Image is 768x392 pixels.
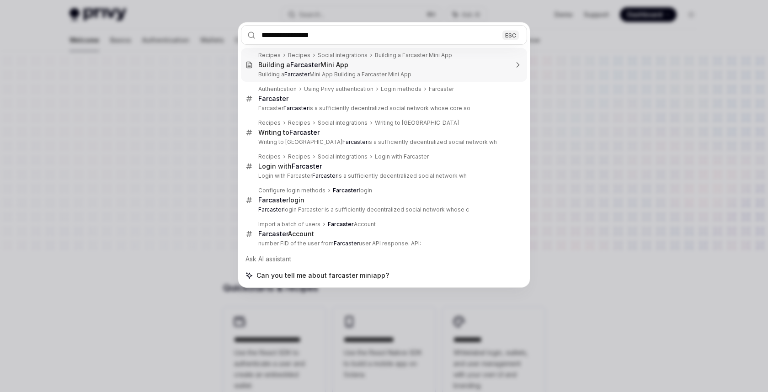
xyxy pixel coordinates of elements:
div: Account [258,230,314,238]
div: Farcaster [429,85,454,93]
div: Login methods [381,85,421,93]
span: Can you tell me about farcaster miniapp? [256,271,389,280]
div: Import a batch of users [258,221,320,228]
div: Account [328,221,376,228]
b: Farcaster [292,162,322,170]
div: Recipes [258,52,281,59]
b: Farcaster [334,240,359,247]
b: Farcaster [342,138,368,145]
div: Login with Farcaster [375,153,429,160]
div: Writing to [258,128,320,137]
p: number FID of the user from user API response. API: [258,240,508,247]
div: login [333,187,372,194]
div: Social integrations [318,119,368,127]
p: Building a Mini App Building a Farcaster Mini App [258,71,508,78]
div: Social integrations [318,52,368,59]
div: Building a Farcaster Mini App [375,52,452,59]
div: Recipes [288,52,310,59]
b: Farcaster [258,206,283,213]
b: Farcaster [258,196,288,204]
b: Farcaster [289,128,320,136]
b: Farcaster [284,71,309,78]
b: Farcaster [258,95,288,102]
b: Farcaster [333,187,359,194]
div: Authentication [258,85,297,93]
div: Recipes [288,119,310,127]
b: Farcaster [290,61,320,69]
p: login Farcaster is a sufficiently decentralized social network whose c [258,206,508,213]
div: Recipes [258,119,281,127]
div: Social integrations [318,153,368,160]
p: Farcaster is a sufficiently decentralized social network whose core so [258,105,508,112]
b: Farcaster [328,221,354,228]
div: Writing to [GEOGRAPHIC_DATA] [375,119,459,127]
div: login [258,196,304,204]
p: Writing to [GEOGRAPHIC_DATA] is a sufficiently decentralized social network wh [258,138,508,146]
div: Login with [258,162,322,170]
div: Recipes [258,153,281,160]
div: Building a Mini App [258,61,348,69]
p: Login with Farcaster is a sufficiently decentralized social network wh [258,172,508,180]
b: Farcaster [283,105,309,111]
b: Farcaster [312,172,337,179]
div: Configure login methods [258,187,325,194]
div: Using Privy authentication [304,85,373,93]
div: ESC [502,30,519,40]
div: Ask AI assistant [241,251,527,267]
b: Farcaster [258,230,288,238]
div: Recipes [288,153,310,160]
